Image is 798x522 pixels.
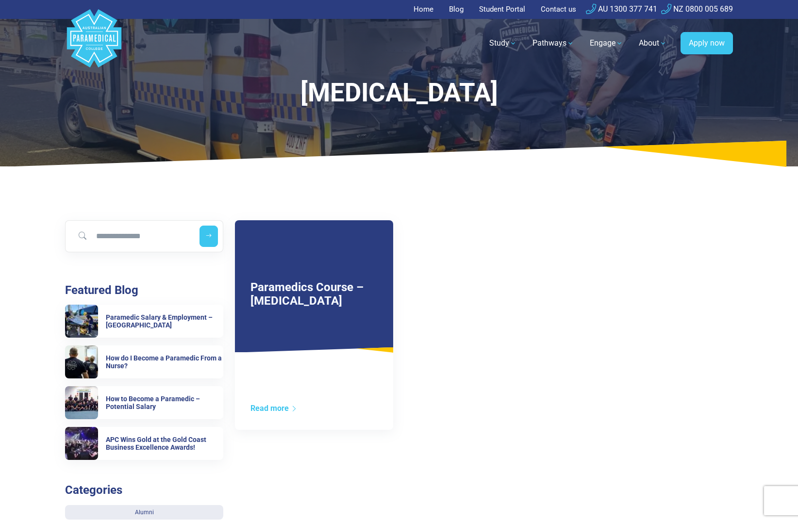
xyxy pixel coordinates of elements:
[106,436,223,452] h6: APC Wins Gold at the Gold Coast Business Excellence Awards!
[483,30,523,57] a: Study
[681,32,733,54] a: Apply now
[65,345,223,378] a: How do I Become a Paramedic From a Nurse? How do I Become a Paramedic From a Nurse?
[65,505,223,520] a: Alumni
[250,404,298,413] a: Read more
[65,427,98,460] img: APC Wins Gold at the Gold Coast Business Excellence Awards!
[65,305,223,338] a: Paramedic Salary & Employment – Queensland Paramedic Salary & Employment – [GEOGRAPHIC_DATA]
[65,345,98,378] img: How do I Become a Paramedic From a Nurse?
[65,305,98,338] img: Paramedic Salary & Employment – Queensland
[586,4,657,14] a: AU 1300 377 741
[106,354,223,371] h6: How do I Become a Paramedic From a Nurse?
[65,386,223,419] a: How to Become a Paramedic – Potential Salary How to Become a Paramedic – Potential Salary
[661,4,733,14] a: NZ 0800 005 689
[70,226,192,247] input: Search for blog
[106,313,223,330] h6: Paramedic Salary & Employment – [GEOGRAPHIC_DATA]
[527,30,580,57] a: Pathways
[65,427,223,460] a: APC Wins Gold at the Gold Coast Business Excellence Awards! APC Wins Gold at the Gold Coast Busin...
[65,283,223,297] h3: Featured Blog
[65,483,223,497] h3: Categories
[250,280,364,308] a: Paramedics Course – [MEDICAL_DATA]
[584,30,629,57] a: Engage
[106,395,223,411] h6: How to Become a Paramedic – Potential Salary
[149,78,649,108] div: [MEDICAL_DATA]
[65,19,123,68] a: Australian Paramedical College
[65,386,98,419] img: How to Become a Paramedic – Potential Salary
[633,30,673,57] a: About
